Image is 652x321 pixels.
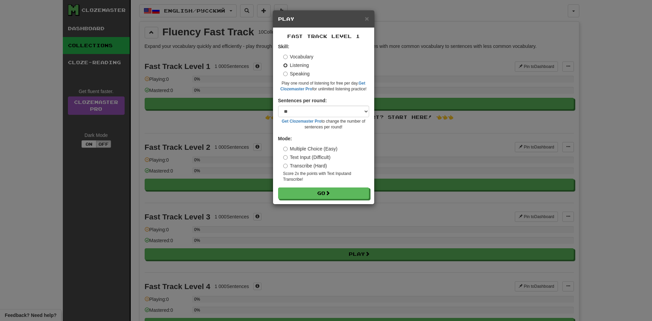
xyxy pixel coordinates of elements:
[283,72,288,76] input: Speaking
[278,44,289,49] strong: Skill:
[283,171,369,182] small: Score 2x the points with Text Input and Transcribe !
[283,70,310,77] label: Speaking
[283,55,288,59] input: Vocabulary
[283,147,288,151] input: Multiple Choice (Easy)
[283,155,288,160] input: Text Input (Difficult)
[283,162,327,169] label: Transcribe (Hard)
[283,62,309,69] label: Listening
[278,97,327,104] label: Sentences per round:
[278,81,369,92] small: Play one round of listening for free per day. for unlimited listening practice!
[287,33,360,39] span: Fast Track Level 1
[278,119,369,130] small: to change the number of sentences per round!
[278,188,369,199] button: Go
[283,63,288,68] input: Listening
[283,145,338,152] label: Multiple Choice (Easy)
[283,53,313,60] label: Vocabulary
[282,119,322,124] a: Get Clozemaster Pro
[365,15,369,22] button: Close
[278,136,292,141] strong: Mode:
[278,16,369,22] h5: Play
[283,164,288,168] input: Transcribe (Hard)
[365,15,369,22] span: ×
[283,154,331,161] label: Text Input (Difficult)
